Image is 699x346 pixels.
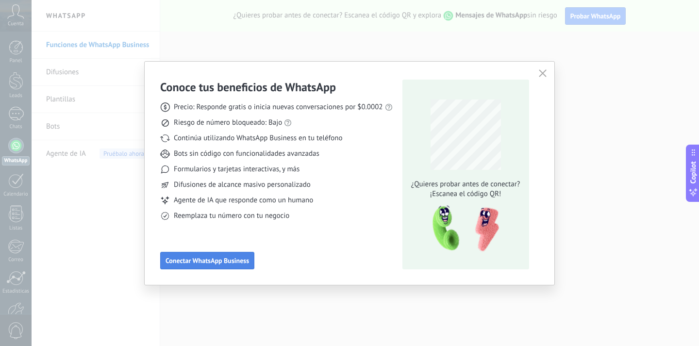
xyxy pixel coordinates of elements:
span: Conectar WhatsApp Business [166,257,249,264]
span: Precio: Responde gratis o inicia nuevas conversaciones por $0.0002 [174,102,383,112]
span: Bots sin código con funcionalidades avanzadas [174,149,319,159]
span: Copilot [688,161,698,183]
span: ¡Escanea el código QR! [408,189,523,199]
span: Reemplaza tu número con tu negocio [174,211,289,221]
span: ¿Quieres probar antes de conectar? [408,180,523,189]
img: qr-pic-1x.png [424,203,501,255]
span: Continúa utilizando WhatsApp Business en tu teléfono [174,133,342,143]
h3: Conoce tus beneficios de WhatsApp [160,80,336,95]
span: Agente de IA que responde como un humano [174,196,313,205]
button: Conectar WhatsApp Business [160,252,254,269]
span: Formularios y tarjetas interactivas, y más [174,165,300,174]
span: Difusiones de alcance masivo personalizado [174,180,311,190]
span: Riesgo de número bloqueado: Bajo [174,118,282,128]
